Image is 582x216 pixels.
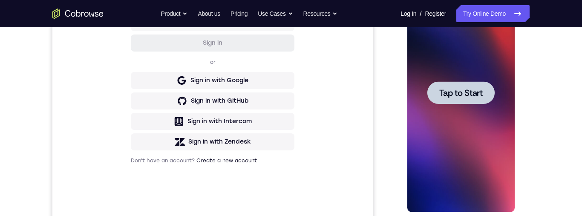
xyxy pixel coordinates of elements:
button: Product [161,5,188,22]
a: Log In [400,5,416,22]
button: Tap to Start [26,114,94,137]
button: Sign in with GitHub [78,156,242,173]
p: or [156,122,165,129]
input: Enter your email [84,81,237,90]
a: About us [198,5,220,22]
a: Pricing [230,5,248,22]
div: Sign in with Intercom [135,180,199,189]
span: / [420,9,421,19]
a: Try Online Demo [456,5,530,22]
h1: Sign in to your account [78,58,242,70]
button: Sign in with Google [78,135,242,152]
div: Sign in with Zendesk [136,201,199,209]
button: Sign in with Intercom [78,176,242,193]
span: Tap to Start [38,121,82,130]
a: Register [425,5,446,22]
a: Go to the home page [52,9,104,19]
button: Use Cases [258,5,293,22]
div: Sign in with Google [138,139,196,148]
div: Sign in with GitHub [138,160,196,168]
button: Resources [303,5,338,22]
button: Sign in with Zendesk [78,196,242,213]
button: Sign in [78,98,242,115]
